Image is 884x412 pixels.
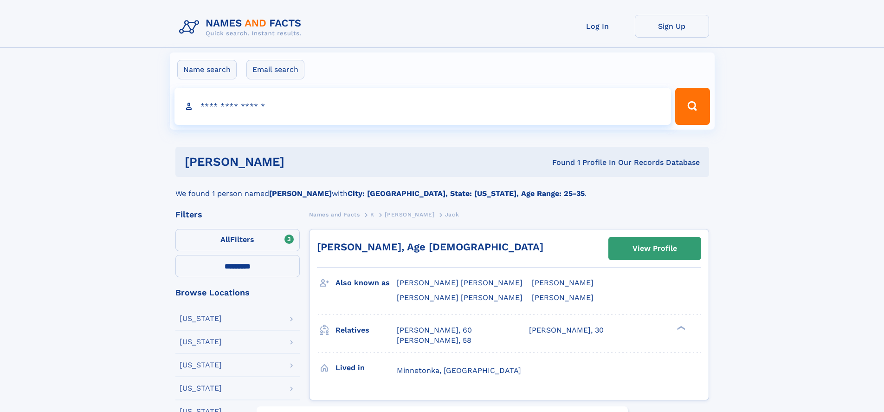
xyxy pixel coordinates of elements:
b: [PERSON_NAME] [269,189,332,198]
span: All [220,235,230,244]
h3: Relatives [336,322,397,338]
input: search input [174,88,671,125]
span: Jack [445,211,459,218]
div: [US_STATE] [180,315,222,322]
div: [US_STATE] [180,385,222,392]
h1: [PERSON_NAME] [185,156,419,168]
div: [US_STATE] [180,361,222,369]
div: View Profile [632,238,677,259]
span: [PERSON_NAME] [532,278,594,287]
button: Search Button [675,88,710,125]
a: Names and Facts [309,209,360,220]
div: Browse Locations [175,288,300,297]
div: Found 1 Profile In Our Records Database [418,157,700,168]
div: ❯ [675,325,686,331]
div: Filters [175,210,300,219]
a: View Profile [609,237,701,260]
a: [PERSON_NAME], 58 [397,335,471,346]
div: [US_STATE] [180,338,222,346]
label: Filters [175,229,300,251]
span: [PERSON_NAME] [PERSON_NAME] [397,293,523,302]
span: [PERSON_NAME] [385,211,434,218]
span: [PERSON_NAME] [532,293,594,302]
label: Name search [177,60,237,79]
span: Minnetonka, [GEOGRAPHIC_DATA] [397,366,521,375]
div: We found 1 person named with . [175,177,709,199]
a: K [370,209,374,220]
a: [PERSON_NAME], Age [DEMOGRAPHIC_DATA] [317,241,543,253]
h3: Also known as [336,275,397,291]
span: [PERSON_NAME] [PERSON_NAME] [397,278,523,287]
a: Sign Up [635,15,709,38]
a: [PERSON_NAME] [385,209,434,220]
label: Email search [246,60,304,79]
b: City: [GEOGRAPHIC_DATA], State: [US_STATE], Age Range: 25-35 [348,189,585,198]
span: K [370,211,374,218]
a: Log In [561,15,635,38]
img: Logo Names and Facts [175,15,309,40]
a: [PERSON_NAME], 30 [529,325,604,335]
h3: Lived in [336,360,397,376]
a: [PERSON_NAME], 60 [397,325,472,335]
